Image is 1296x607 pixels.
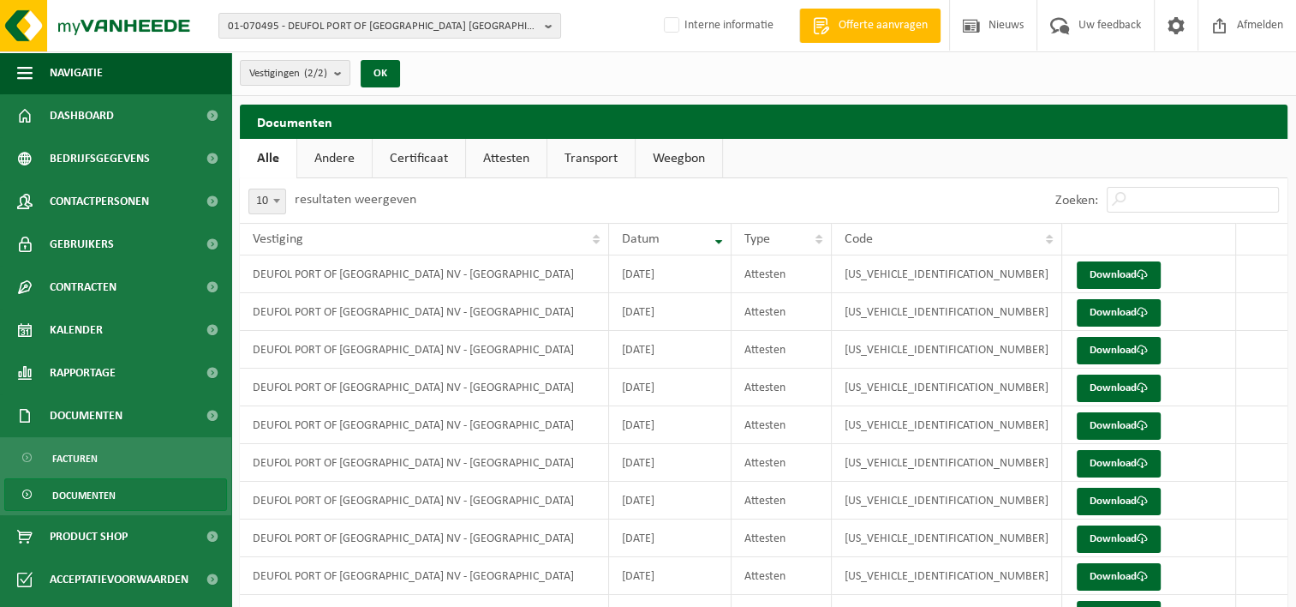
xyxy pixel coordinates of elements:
button: Vestigingen(2/2) [240,60,350,86]
span: 01-070495 - DEUFOL PORT OF [GEOGRAPHIC_DATA] [GEOGRAPHIC_DATA] [228,14,538,39]
td: [US_VEHICLE_IDENTIFICATION_NUMBER] [832,293,1062,331]
a: Download [1077,337,1161,364]
span: Documenten [52,479,116,512]
h2: Documenten [240,105,1287,138]
span: Rapportage [50,352,116,394]
td: DEUFOL PORT OF [GEOGRAPHIC_DATA] NV - [GEOGRAPHIC_DATA] [240,369,609,406]
td: [US_VEHICLE_IDENTIFICATION_NUMBER] [832,557,1062,595]
a: Andere [297,139,372,178]
a: Alle [240,139,296,178]
td: [DATE] [609,482,732,520]
td: [DATE] [609,293,732,331]
label: resultaten weergeven [295,193,416,207]
td: [US_VEHICLE_IDENTIFICATION_NUMBER] [832,444,1062,482]
td: [US_VEHICLE_IDENTIFICATION_NUMBER] [832,482,1062,520]
td: [DATE] [609,520,732,557]
a: Download [1077,450,1161,478]
a: Download [1077,375,1161,402]
a: Download [1077,488,1161,515]
td: [DATE] [609,406,732,444]
td: [DATE] [609,369,732,406]
td: DEUFOL PORT OF [GEOGRAPHIC_DATA] NV - [GEOGRAPHIC_DATA] [240,482,609,520]
a: Weegbon [636,139,722,178]
td: [US_VEHICLE_IDENTIFICATION_NUMBER] [832,331,1062,369]
button: 01-070495 - DEUFOL PORT OF [GEOGRAPHIC_DATA] [GEOGRAPHIC_DATA] [218,13,561,39]
span: Code [845,232,873,246]
td: [US_VEHICLE_IDENTIFICATION_NUMBER] [832,520,1062,557]
td: Attesten [732,406,832,444]
a: Download [1077,563,1161,591]
td: [DATE] [609,557,732,595]
td: [US_VEHICLE_IDENTIFICATION_NUMBER] [832,369,1062,406]
td: [US_VEHICLE_IDENTIFICATION_NUMBER] [832,255,1062,293]
td: DEUFOL PORT OF [GEOGRAPHIC_DATA] NV - [GEOGRAPHIC_DATA] [240,557,609,595]
span: Offerte aanvragen [834,17,932,34]
td: [US_VEHICLE_IDENTIFICATION_NUMBER] [832,406,1062,444]
a: Transport [547,139,635,178]
span: Type [744,232,770,246]
a: Download [1077,299,1161,327]
a: Download [1077,412,1161,440]
td: DEUFOL PORT OF [GEOGRAPHIC_DATA] NV - [GEOGRAPHIC_DATA] [240,293,609,331]
a: Download [1077,526,1161,553]
td: DEUFOL PORT OF [GEOGRAPHIC_DATA] NV - [GEOGRAPHIC_DATA] [240,406,609,444]
span: 10 [248,189,286,214]
button: OK [361,60,400,87]
span: Bedrijfsgegevens [50,137,150,180]
td: Attesten [732,293,832,331]
span: Dashboard [50,94,114,137]
span: Vestiging [253,232,303,246]
span: Acceptatievoorwaarden [50,558,188,601]
span: Product Shop [50,515,128,558]
span: Gebruikers [50,223,114,266]
td: DEUFOL PORT OF [GEOGRAPHIC_DATA] NV - [GEOGRAPHIC_DATA] [240,444,609,482]
label: Interne informatie [660,13,773,39]
span: Facturen [52,442,98,475]
td: [DATE] [609,331,732,369]
a: Download [1077,261,1161,289]
a: Facturen [4,442,227,474]
td: Attesten [732,444,832,482]
td: DEUFOL PORT OF [GEOGRAPHIC_DATA] NV - [GEOGRAPHIC_DATA] [240,331,609,369]
td: Attesten [732,331,832,369]
span: Contactpersonen [50,180,149,223]
a: Certificaat [373,139,465,178]
td: Attesten [732,369,832,406]
a: Offerte aanvragen [799,9,941,43]
td: Attesten [732,482,832,520]
td: Attesten [732,520,832,557]
span: Kalender [50,309,103,352]
span: Datum [622,232,660,246]
td: [DATE] [609,444,732,482]
span: Vestigingen [249,61,327,87]
span: 10 [249,189,285,213]
span: Navigatie [50,51,103,94]
label: Zoeken: [1055,194,1098,207]
span: Contracten [50,266,116,309]
td: [DATE] [609,255,732,293]
a: Attesten [466,139,546,178]
count: (2/2) [304,68,327,79]
td: DEUFOL PORT OF [GEOGRAPHIC_DATA] NV - [GEOGRAPHIC_DATA] [240,520,609,557]
td: Attesten [732,557,832,595]
td: Attesten [732,255,832,293]
td: DEUFOL PORT OF [GEOGRAPHIC_DATA] NV - [GEOGRAPHIC_DATA] [240,255,609,293]
span: Documenten [50,394,122,437]
a: Documenten [4,478,227,511]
